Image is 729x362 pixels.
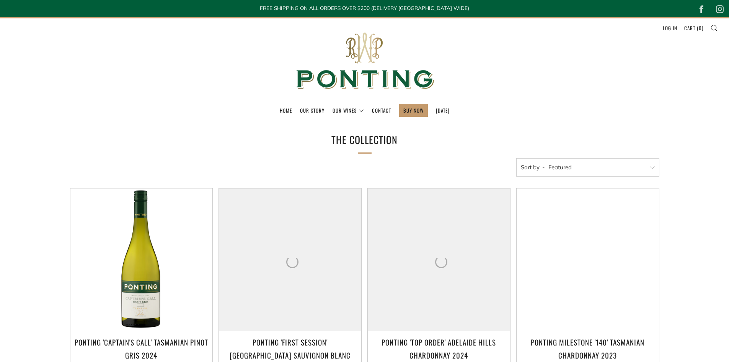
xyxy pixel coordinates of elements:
[250,131,479,149] h1: The Collection
[280,104,292,116] a: Home
[699,24,702,32] span: 0
[436,104,450,116] a: [DATE]
[74,336,209,362] h3: Ponting 'Captain's Call' Tasmanian Pinot Gris 2024
[372,104,391,116] a: Contact
[663,22,677,34] a: Log in
[372,336,506,362] h3: Ponting 'Top Order' Adelaide Hills Chardonnay 2024
[333,104,364,116] a: Our Wines
[403,104,424,116] a: BUY NOW
[684,22,703,34] a: Cart (0)
[300,104,325,116] a: Our Story
[520,336,655,362] h3: Ponting Milestone '140' Tasmanian Chardonnay 2023
[288,18,441,104] img: Ponting Wines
